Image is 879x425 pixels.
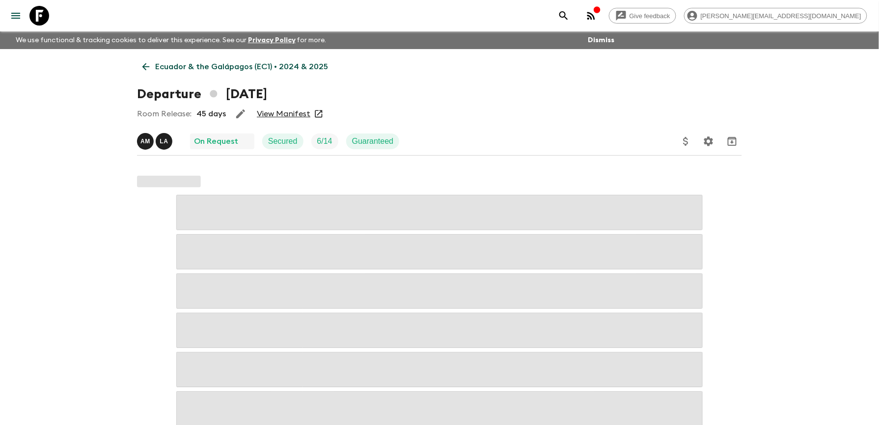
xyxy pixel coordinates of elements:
button: AMLA [137,133,174,150]
p: 6 / 14 [317,135,332,147]
p: L A [160,137,168,145]
p: Ecuador & the Galápagos (EC1) • 2024 & 2025 [155,61,328,73]
button: Settings [699,132,718,151]
h1: Departure [DATE] [137,84,267,104]
button: search adventures [554,6,574,26]
p: Guaranteed [352,135,394,147]
span: Give feedback [624,12,676,20]
p: Secured [268,135,298,147]
a: Privacy Policy [248,37,296,44]
p: On Request [194,135,238,147]
button: Update Price, Early Bird Discount and Costs [676,132,696,151]
span: Alex Manzaba - Mainland, Luis Altamirano - Galapagos [137,136,174,144]
p: A M [140,137,150,145]
a: Give feedback [609,8,676,24]
p: We use functional & tracking cookies to deliver this experience. See our for more. [12,31,330,49]
p: Room Release: [137,108,192,120]
p: 45 days [196,108,226,120]
a: Ecuador & the Galápagos (EC1) • 2024 & 2025 [137,57,333,77]
div: Trip Fill [311,133,338,149]
button: Dismiss [585,33,617,47]
span: [PERSON_NAME][EMAIL_ADDRESS][DOMAIN_NAME] [695,12,867,20]
div: [PERSON_NAME][EMAIL_ADDRESS][DOMAIN_NAME] [684,8,867,24]
a: View Manifest [257,109,310,119]
button: Archive (Completed, Cancelled or Unsynced Departures only) [722,132,742,151]
div: Secured [262,133,303,149]
button: menu [6,6,26,26]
